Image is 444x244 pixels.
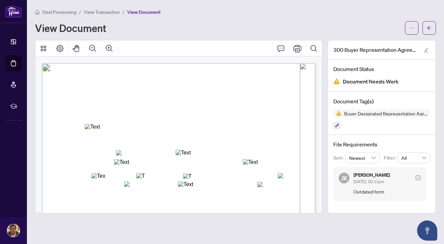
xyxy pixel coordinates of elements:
[354,173,390,177] h5: [PERSON_NAME]
[5,5,22,18] img: logo
[122,8,124,16] li: /
[424,48,429,53] span: edit
[42,9,76,15] span: Deal Processing
[35,23,106,33] h1: View Document
[401,153,426,163] span: All
[333,46,417,54] span: 300 Buyer Representation Agreement .pdf
[384,154,397,162] p: Filter:
[84,9,120,15] span: View Transaction
[354,188,421,196] span: Outdated form
[333,154,345,162] p: Sort:
[415,175,421,180] span: check-circle
[417,220,437,241] button: Open asap
[349,153,376,163] span: Newest
[79,8,81,16] li: /
[333,78,340,85] img: Document Status
[427,26,432,30] span: arrow-left
[333,65,430,73] h4: Document Status
[127,9,161,15] span: View Document
[333,140,430,148] h4: File Requirements
[35,10,40,14] span: home
[7,224,20,237] img: Profile Icon
[333,109,341,117] img: Status Icon
[343,77,399,86] span: Document Needs Work
[354,179,384,184] span: [DATE], 02:11pm
[333,97,430,105] h4: Document Tag(s)
[341,173,347,183] span: JK
[409,26,414,30] span: ellipsis
[341,111,430,116] span: Buyer Designated Representation Agreement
